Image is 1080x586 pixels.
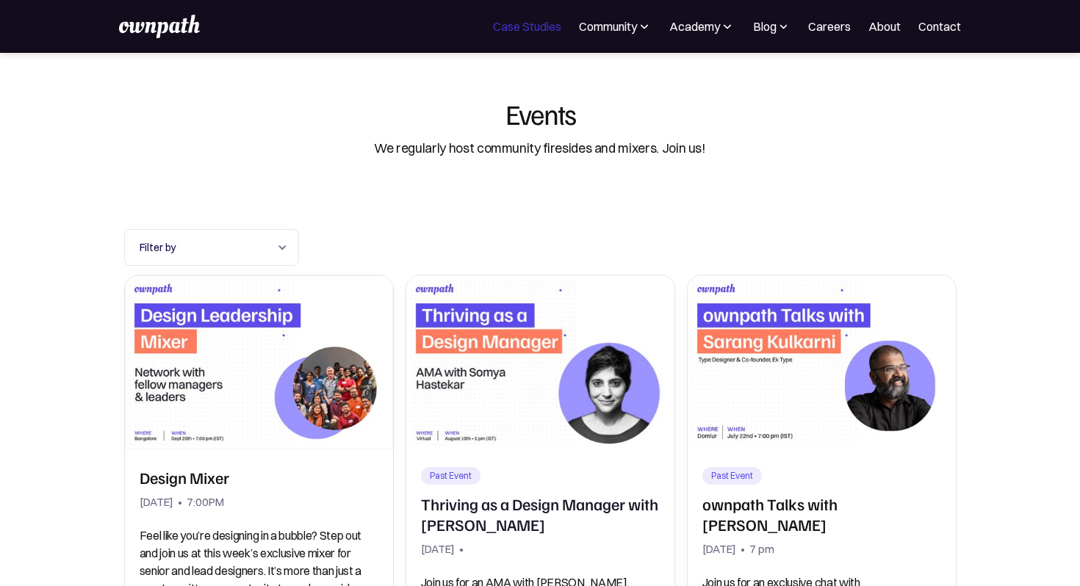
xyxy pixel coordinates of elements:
div: We regularly host community firesides and mixers. Join us! [374,139,706,158]
div: Community [579,18,637,35]
a: Contact [918,18,961,35]
div: [DATE] [702,539,736,560]
div: Blog [752,18,791,35]
div: • [178,492,182,513]
h2: Thriving as a Design Manager with [PERSON_NAME] [421,493,660,535]
h2: Design Mixer [140,467,229,488]
div: Blog [753,18,777,35]
div: Past Event [430,470,472,482]
div: Academy [669,18,720,35]
div: Past Event [711,470,753,482]
div: • [741,539,745,560]
div: Community [579,18,652,35]
div: Events [505,100,575,128]
div: Academy [669,18,735,35]
div: • [459,539,464,560]
a: Careers [808,18,851,35]
div: 7 pm [749,539,774,560]
div: Filter by [140,239,269,256]
a: About [868,18,901,35]
div: Filter by [124,229,299,266]
h2: ownpath Talks with [PERSON_NAME] [702,493,941,535]
div: [DATE] [421,539,455,560]
div: 7:00PM [187,492,224,513]
div: [DATE] [140,492,173,513]
a: Case Studies [493,18,561,35]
